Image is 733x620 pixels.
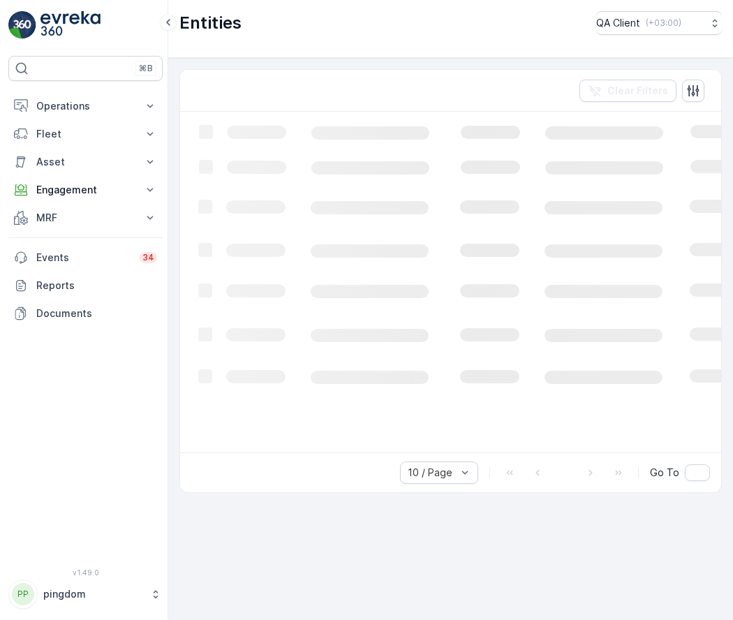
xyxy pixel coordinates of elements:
a: Events34 [8,244,163,272]
p: MRF [36,211,135,225]
p: Engagement [36,183,135,197]
button: PPpingdom [8,580,163,609]
button: Operations [8,92,163,120]
p: Clear Filters [607,84,668,98]
button: Engagement [8,176,163,204]
button: QA Client(+03:00) [596,11,722,35]
p: ⌘B [139,63,153,74]
span: v 1.49.0 [8,568,163,577]
p: pingdom [43,587,143,601]
p: Fleet [36,127,135,141]
a: Reports [8,272,163,300]
p: QA Client [596,16,640,30]
p: 34 [142,252,154,263]
p: Reports [36,279,157,293]
img: logo_light-DOdMpM7g.png [40,11,101,39]
div: PP [12,583,34,605]
p: Operations [36,99,135,113]
p: Asset [36,155,135,169]
p: Documents [36,307,157,320]
p: Entities [179,12,242,34]
img: logo [8,11,36,39]
span: Go To [650,466,679,480]
a: Documents [8,300,163,327]
button: MRF [8,204,163,232]
button: Fleet [8,120,163,148]
button: Asset [8,148,163,176]
p: Events [36,251,131,265]
p: ( +03:00 ) [646,17,681,29]
button: Clear Filters [579,80,676,102]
